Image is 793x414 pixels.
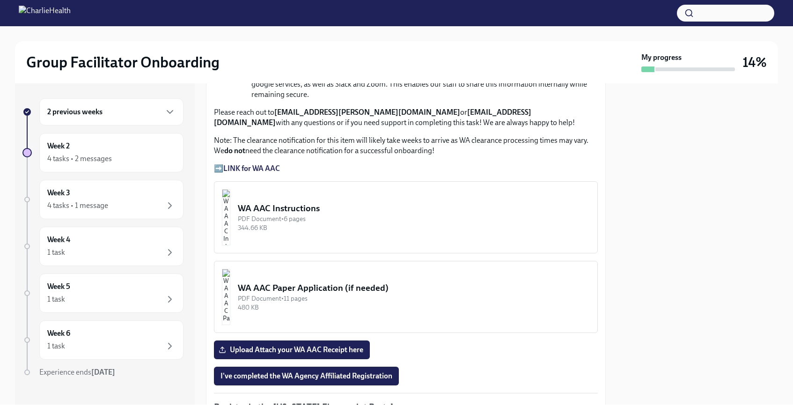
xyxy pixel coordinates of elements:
div: 480 KB [238,303,590,312]
strong: My progress [641,52,682,63]
div: 344.66 KB [238,223,590,232]
p: Register in the [US_STATE] Fingerprint Portal [214,401,598,413]
label: Upload Attach your WA AAC Receipt here [214,340,370,359]
div: PDF Document • 6 pages [238,214,590,223]
div: 1 task [47,247,65,258]
img: WA AAC Instructions [222,189,230,245]
button: WA AAC Paper Application (if needed)PDF Document•11 pages480 KB [214,261,598,333]
h6: Week 6 [47,328,70,339]
span: Experience ends [39,368,115,377]
img: WA AAC Paper Application (if needed) [222,269,230,325]
h2: Group Facilitator Onboarding [26,53,220,72]
strong: [EMAIL_ADDRESS][PERSON_NAME][DOMAIN_NAME] [274,108,460,117]
a: Week 51 task [22,274,184,313]
a: Week 41 task [22,227,184,266]
h3: 14% [742,54,767,71]
a: Week 24 tasks • 2 messages [22,133,184,172]
button: I've completed the WA Agency Affiliated Registration [214,367,399,385]
img: CharlieHealth [19,6,71,21]
span: I've completed the WA Agency Affiliated Registration [220,371,392,381]
h6: Week 5 [47,281,70,292]
a: Week 61 task [22,320,184,360]
div: 4 tasks • 2 messages [47,154,112,164]
strong: do not [224,146,245,155]
p: ➡️ [214,163,598,174]
div: WA AAC Instructions [238,202,590,214]
strong: [EMAIL_ADDRESS][DOMAIN_NAME] [214,108,531,127]
button: WA AAC InstructionsPDF Document•6 pages344.66 KB [214,181,598,253]
div: WA AAC Paper Application (if needed) [238,282,590,294]
h6: 2 previous weeks [47,107,103,117]
strong: [DATE] [91,368,115,377]
div: 2 previous weeks [39,98,184,126]
div: 1 task [47,341,65,351]
div: 1 task [47,294,65,304]
h6: Week 3 [47,188,70,198]
h6: Week 2 [47,141,70,151]
a: LINK for WA AAC [223,164,280,173]
span: Upload Attach your WA AAC Receipt here [220,345,363,355]
div: PDF Document • 11 pages [238,294,590,303]
p: Note: The clearance notification for this item will likely take weeks to arrive as WA clearance p... [214,135,598,156]
p: Please reach out to or with any questions or if you need support in completing this task! We are ... [214,107,598,128]
div: 4 tasks • 1 message [47,200,108,211]
h6: Week 4 [47,235,70,245]
a: Week 34 tasks • 1 message [22,180,184,219]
